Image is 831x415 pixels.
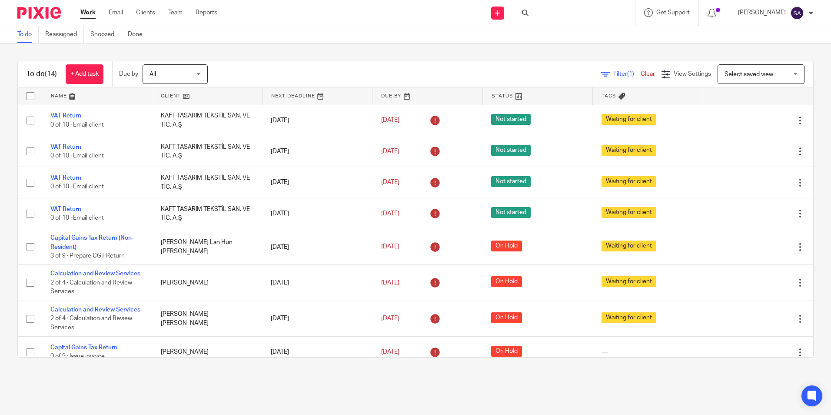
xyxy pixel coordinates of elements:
[152,265,263,301] td: [PERSON_NAME]
[152,301,263,336] td: [PERSON_NAME] [PERSON_NAME]
[491,145,531,156] span: Not started
[50,253,125,259] span: 3 of 9 · Prepare CGT Return
[50,354,105,360] span: 0 of 9 · Issue invoice
[602,176,656,187] span: Waiting for client
[790,6,804,20] img: svg%3E
[50,307,140,313] a: Calculation and Review Services
[50,271,140,277] a: Calculation and Review Services
[381,315,399,321] span: [DATE]
[381,117,399,124] span: [DATE]
[66,64,103,84] a: + Add task
[381,349,399,355] span: [DATE]
[602,348,695,356] div: ---
[50,206,81,212] a: VAT Return
[152,229,263,265] td: [PERSON_NAME] Lan Hun [PERSON_NAME]
[725,71,773,77] span: Select saved view
[17,26,39,43] a: To do
[50,315,132,331] span: 2 of 4 · Calculation and Review Services
[674,71,711,77] span: View Settings
[27,70,57,79] h1: To do
[90,26,121,43] a: Snoozed
[602,207,656,218] span: Waiting for client
[152,337,263,368] td: [PERSON_NAME]
[196,8,217,17] a: Reports
[381,179,399,185] span: [DATE]
[656,10,690,16] span: Get Support
[152,167,263,198] td: KAFT TASARIM TEKSTİL SAN. VE TİC. A.Ş
[491,312,522,323] span: On Hold
[50,144,81,150] a: VAT Return
[627,71,634,77] span: (1)
[50,345,117,351] a: Capital Gains Tax Return
[641,71,655,77] a: Clear
[152,136,263,167] td: KAFT TASARIM TEKSTİL SAN. VE TİC. A.Ş
[80,8,96,17] a: Work
[50,113,81,119] a: VAT Return
[119,70,138,78] p: Due by
[602,312,656,323] span: Waiting for client
[491,346,522,357] span: On Hold
[45,70,57,77] span: (14)
[152,105,263,136] td: KAFT TASARIM TEKSTİL SAN. VE TİC. A.Ş
[50,175,81,181] a: VAT Return
[136,8,155,17] a: Clients
[50,280,132,295] span: 2 of 4 · Calculation and Review Services
[491,207,531,218] span: Not started
[602,94,616,98] span: Tags
[128,26,149,43] a: Done
[50,235,134,250] a: Capital Gains Tax Return (Non-Resident)
[262,337,372,368] td: [DATE]
[109,8,123,17] a: Email
[738,8,786,17] p: [PERSON_NAME]
[50,215,104,221] span: 0 of 10 · Email client
[602,145,656,156] span: Waiting for client
[491,241,522,251] span: On Hold
[152,198,263,229] td: KAFT TASARIM TEKSTİL SAN. VE TİC. A.Ş
[491,114,531,125] span: Not started
[491,176,531,187] span: Not started
[381,148,399,154] span: [DATE]
[381,280,399,286] span: [DATE]
[168,8,183,17] a: Team
[613,71,641,77] span: Filter
[17,7,61,19] img: Pixie
[262,105,372,136] td: [DATE]
[602,241,656,251] span: Waiting for client
[602,276,656,287] span: Waiting for client
[381,244,399,250] span: [DATE]
[45,26,84,43] a: Reassigned
[491,276,522,287] span: On Hold
[381,211,399,217] span: [DATE]
[50,184,104,190] span: 0 of 10 · Email client
[262,301,372,336] td: [DATE]
[150,71,156,77] span: All
[262,167,372,198] td: [DATE]
[50,153,104,159] span: 0 of 10 · Email client
[262,265,372,301] td: [DATE]
[262,198,372,229] td: [DATE]
[262,136,372,167] td: [DATE]
[602,114,656,125] span: Waiting for client
[262,229,372,265] td: [DATE]
[50,122,104,128] span: 0 of 10 · Email client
